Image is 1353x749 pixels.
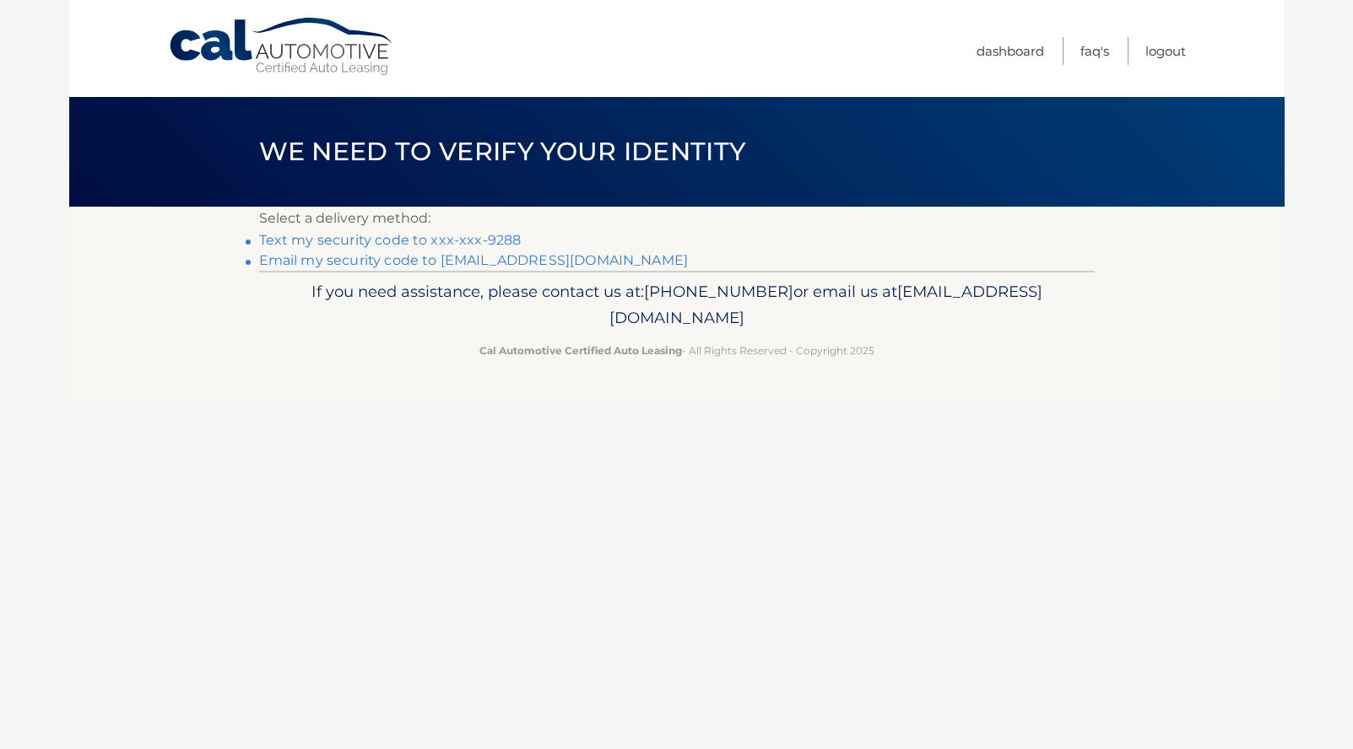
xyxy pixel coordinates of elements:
[1145,37,1186,65] a: Logout
[270,342,1084,359] p: - All Rights Reserved - Copyright 2025
[270,278,1084,332] p: If you need assistance, please contact us at: or email us at
[1080,37,1109,65] a: FAQ's
[168,17,396,77] a: Cal Automotive
[259,232,522,248] a: Text my security code to xxx-xxx-9288
[977,37,1044,65] a: Dashboard
[644,282,793,301] span: [PHONE_NUMBER]
[479,344,682,357] strong: Cal Automotive Certified Auto Leasing
[259,136,746,167] span: We need to verify your identity
[259,207,1095,230] p: Select a delivery method:
[259,252,689,268] a: Email my security code to [EMAIL_ADDRESS][DOMAIN_NAME]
